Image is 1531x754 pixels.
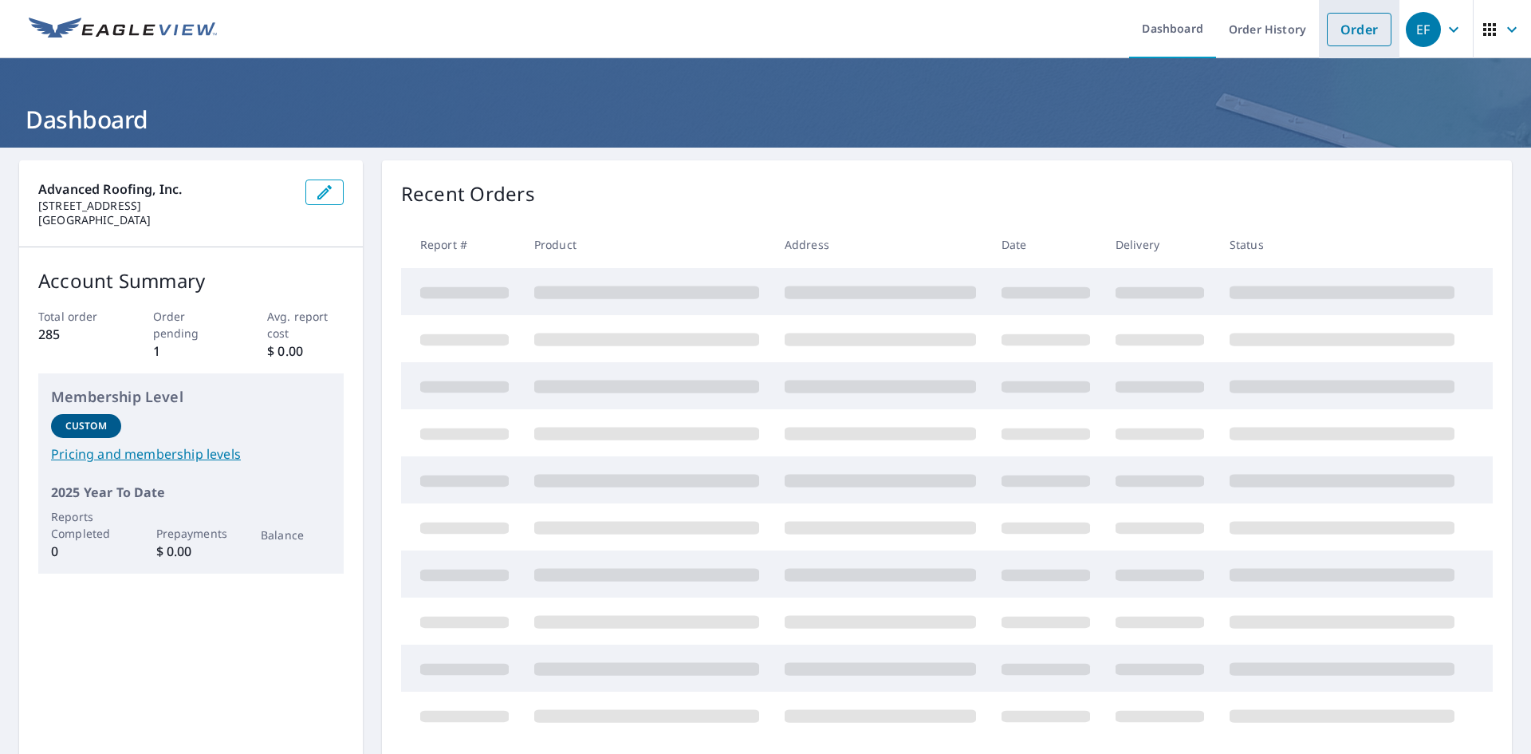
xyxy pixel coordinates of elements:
[1327,13,1391,46] a: Order
[51,508,121,542] p: Reports Completed
[1217,221,1467,268] th: Status
[521,221,772,268] th: Product
[29,18,217,41] img: EV Logo
[153,341,230,361] p: 1
[267,341,344,361] p: $ 0.00
[772,221,989,268] th: Address
[38,308,115,325] p: Total order
[267,308,344,341] p: Avg. report cost
[38,325,115,344] p: 285
[261,527,331,543] p: Balance
[51,386,331,408] p: Membership Level
[401,221,521,268] th: Report #
[51,444,331,464] a: Pricing and membership levels
[1103,221,1217,268] th: Delivery
[38,213,293,227] p: [GEOGRAPHIC_DATA]
[51,483,331,502] p: 2025 Year To Date
[51,542,121,561] p: 0
[38,180,293,199] p: Advanced Roofing, Inc.
[19,103,1512,136] h1: Dashboard
[1406,12,1441,47] div: EF
[153,308,230,341] p: Order pending
[65,419,107,433] p: Custom
[38,199,293,213] p: [STREET_ADDRESS]
[989,221,1103,268] th: Date
[156,525,226,542] p: Prepayments
[156,542,226,561] p: $ 0.00
[38,266,344,295] p: Account Summary
[401,180,535,208] p: Recent Orders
